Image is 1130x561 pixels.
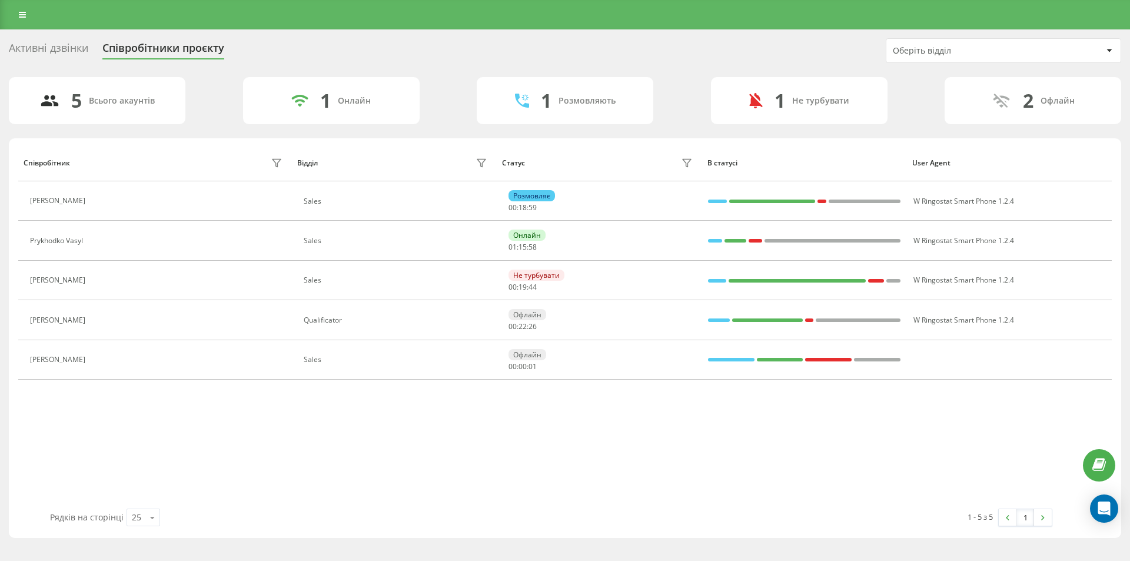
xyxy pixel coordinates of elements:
div: 1 - 5 з 5 [968,511,993,523]
div: : : [508,243,537,251]
div: [PERSON_NAME] [30,316,88,324]
span: Рядків на сторінці [50,512,124,523]
div: В статусі [707,159,902,167]
div: 1 [541,89,551,112]
a: 1 [1016,509,1034,526]
div: [PERSON_NAME] [30,276,88,284]
span: 00 [508,203,517,213]
span: W Ringostat Smart Phone 1.2.4 [913,315,1014,325]
span: 01 [529,361,537,371]
div: Sales [304,237,490,245]
div: Не турбувати [508,270,564,281]
div: Не турбувати [792,96,849,106]
div: User Agent [912,159,1106,167]
span: 01 [508,242,517,252]
div: Офлайн [508,349,546,360]
div: [PERSON_NAME] [30,356,88,364]
div: Онлайн [338,96,371,106]
div: Sales [304,356,490,364]
div: [PERSON_NAME] [30,197,88,205]
div: Активні дзвінки [9,42,88,60]
span: W Ringostat Smart Phone 1.2.4 [913,196,1014,206]
div: Співробітники проєкту [102,42,224,60]
div: Qualificator [304,316,490,324]
span: 58 [529,242,537,252]
div: : : [508,283,537,291]
span: 00 [508,282,517,292]
span: 00 [508,361,517,371]
div: Статус [502,159,525,167]
div: Розмовляють [559,96,616,106]
div: 1 [775,89,785,112]
div: 25 [132,512,141,523]
span: 15 [519,242,527,252]
div: Sales [304,197,490,205]
span: 00 [508,321,517,331]
span: W Ringostat Smart Phone 1.2.4 [913,275,1014,285]
div: Офлайн [508,309,546,320]
div: Співробітник [24,159,70,167]
div: Відділ [297,159,318,167]
div: Sales [304,276,490,284]
span: 59 [529,203,537,213]
div: Офлайн [1041,96,1075,106]
span: 18 [519,203,527,213]
span: 22 [519,321,527,331]
div: Prykhodko Vasyl [30,237,86,245]
div: Open Intercom Messenger [1090,494,1118,523]
div: : : [508,363,537,371]
div: : : [508,323,537,331]
div: 1 [320,89,331,112]
div: 5 [71,89,82,112]
div: 2 [1023,89,1033,112]
div: Всього акаунтів [89,96,155,106]
div: Онлайн [508,230,546,241]
span: W Ringostat Smart Phone 1.2.4 [913,235,1014,245]
div: Розмовляє [508,190,555,201]
div: : : [508,204,537,212]
span: 26 [529,321,537,331]
span: 19 [519,282,527,292]
div: Оберіть відділ [893,46,1033,56]
span: 44 [529,282,537,292]
span: 00 [519,361,527,371]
